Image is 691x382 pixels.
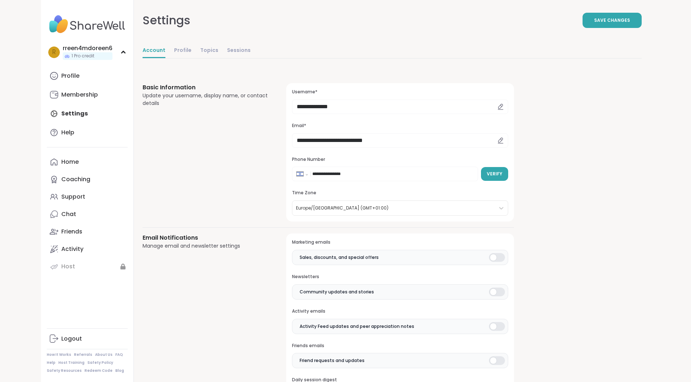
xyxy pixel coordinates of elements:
div: Settings [143,12,190,29]
a: Redeem Code [85,368,112,373]
button: Save Changes [583,13,642,28]
a: Profile [174,44,192,58]
div: Membership [61,91,98,99]
span: 1 Pro credit [71,53,94,59]
a: Account [143,44,165,58]
h3: Email* [292,123,508,129]
span: Community updates and stories [300,289,374,295]
a: Host Training [58,360,85,365]
div: Friends [61,228,82,236]
a: Blog [115,368,124,373]
h3: Newsletters [292,274,508,280]
a: Profile [47,67,128,85]
a: Host [47,258,128,275]
h3: Basic Information [143,83,269,92]
h3: Friends emails [292,343,508,349]
a: Coaching [47,171,128,188]
h3: Activity emails [292,308,508,314]
div: Activity [61,245,83,253]
a: About Us [95,352,112,357]
div: Manage email and newsletter settings [143,242,269,250]
div: Support [61,193,85,201]
a: Home [47,153,128,171]
a: Logout [47,330,128,348]
div: Update your username, display name, or contact details [143,92,269,107]
span: r [52,48,56,57]
div: Logout [61,335,82,343]
button: Verify [481,167,508,181]
h3: Marketing emails [292,239,508,245]
div: Coaching [61,175,90,183]
h3: Phone Number [292,157,508,163]
div: Profile [61,72,79,80]
a: Friends [47,223,128,240]
a: Help [47,360,55,365]
h3: Time Zone [292,190,508,196]
span: Save Changes [594,17,630,24]
div: Host [61,263,75,271]
span: Verify [487,171,502,177]
a: Safety Resources [47,368,82,373]
a: Support [47,188,128,206]
a: Referrals [74,352,92,357]
a: How It Works [47,352,71,357]
a: Membership [47,86,128,103]
h3: Username* [292,89,508,95]
a: Help [47,124,128,141]
a: Sessions [227,44,251,58]
div: Help [61,129,74,137]
a: Topics [200,44,218,58]
div: Chat [61,210,76,218]
span: Friend requests and updates [300,357,365,364]
a: Safety Policy [87,360,113,365]
span: Sales, discounts, and special offers [300,254,379,261]
a: Chat [47,206,128,223]
span: Activity Feed updates and peer appreciation notes [300,323,414,330]
img: ShareWell Nav Logo [47,12,128,37]
a: Activity [47,240,128,258]
div: rreen4mdoreen6 [63,44,112,52]
h3: Email Notifications [143,233,269,242]
div: Home [61,158,79,166]
a: FAQ [115,352,123,357]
